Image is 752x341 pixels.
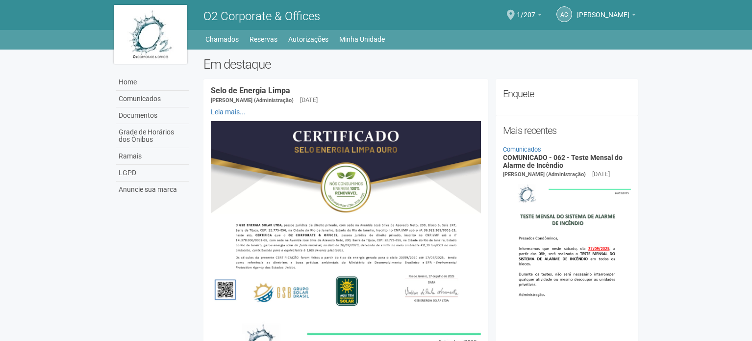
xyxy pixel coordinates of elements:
[203,57,638,72] h2: Em destaque
[300,96,318,105] div: [DATE]
[288,32,328,46] a: Autorizações
[116,91,189,107] a: Comunicados
[116,107,189,124] a: Documentos
[205,32,239,46] a: Chamados
[577,1,629,19] span: Andréa Cunha
[211,108,246,116] a: Leia mais...
[116,165,189,182] a: LGPD
[577,12,636,20] a: [PERSON_NAME]
[556,6,572,22] a: AC
[517,12,542,20] a: 1/207
[211,121,481,313] img: COMUNICADO%20-%20054%20-%20Selo%20de%20Energia%20Limpa%20-%20P%C3%A1g.%202.jpg
[517,1,535,19] span: 1/207
[503,171,586,178] span: [PERSON_NAME] (Administração)
[503,86,631,101] h2: Enquete
[116,182,189,198] a: Anuncie sua marca
[203,9,320,23] span: O2 Corporate & Offices
[116,124,189,148] a: Grade de Horários dos Ônibus
[116,148,189,165] a: Ramais
[339,32,385,46] a: Minha Unidade
[114,5,187,64] img: logo.jpg
[211,86,290,95] a: Selo de Energia Limpa
[503,154,623,169] a: COMUNICADO - 062 - Teste Mensal do Alarme de Incêndio
[211,97,294,104] span: [PERSON_NAME] (Administração)
[503,123,631,138] h2: Mais recentes
[250,32,277,46] a: Reservas
[503,146,541,153] a: Comunicados
[592,170,610,179] div: [DATE]
[116,74,189,91] a: Home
